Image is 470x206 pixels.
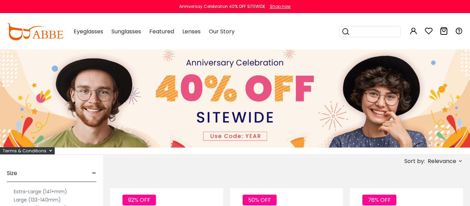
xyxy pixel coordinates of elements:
div: Shop now [270,3,291,10]
span: Relevance [428,155,456,167]
label: Large (133-140mm) [14,196,61,204]
span: Featured [149,28,174,35]
span: Eyeglasses [74,28,103,35]
div: Anniversay Celebration 40% OFF SITEWIDE [179,3,265,10]
span: Sunglasses [111,28,141,35]
img: abbeglasses.com [7,23,63,40]
span: - [92,165,96,182]
span: 92% OFF [122,195,156,205]
label: Extra-Large (141+mm) [14,187,67,196]
span: 50% OFF [243,195,277,205]
a: Shop now [266,3,291,9]
span: 76% OFF [362,195,396,205]
span: Lenses [182,28,201,35]
span: Size [7,165,17,182]
span: Sort by: [404,157,425,165]
span: Our Story [209,28,235,35]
